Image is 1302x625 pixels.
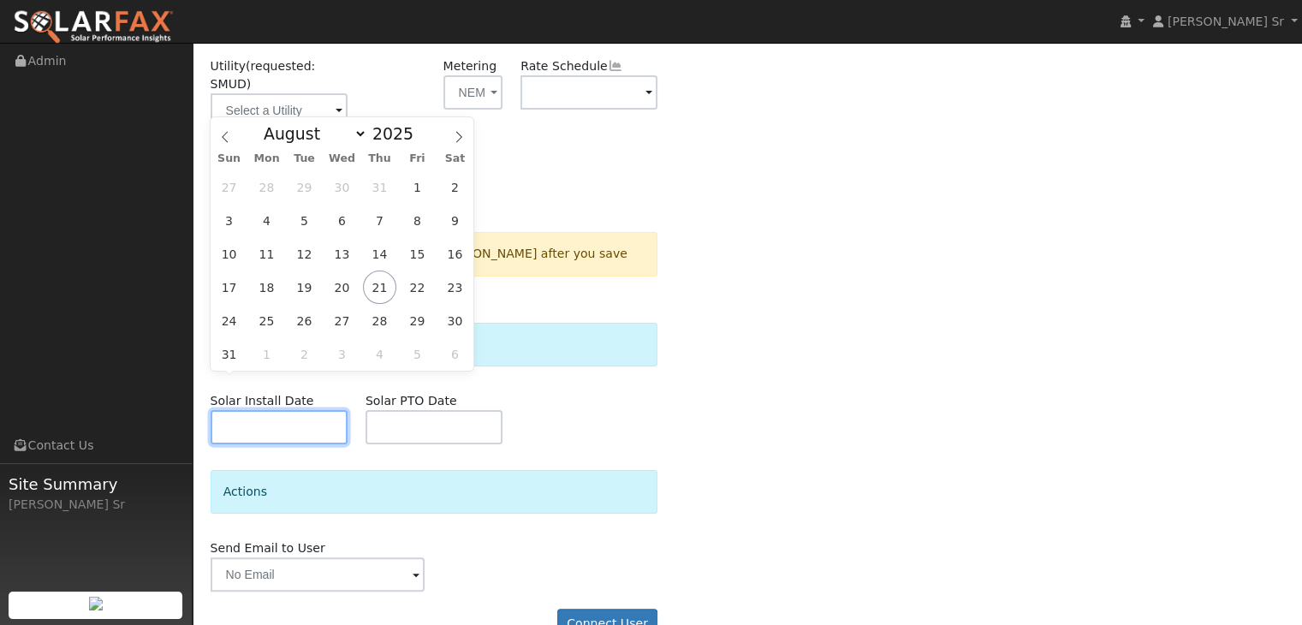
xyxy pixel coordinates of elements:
[211,93,348,128] input: Select a Utility
[13,9,174,45] img: SolarFax
[443,75,503,110] button: NEM
[325,204,359,237] span: August 6, 2025
[250,337,283,371] span: September 1, 2025
[286,153,324,164] span: Tue
[398,153,436,164] span: Fri
[211,557,425,592] input: No Email
[325,237,359,271] span: August 13, 2025
[436,153,473,164] span: Sat
[211,57,348,93] label: Utility
[325,304,359,337] span: August 27, 2025
[401,337,434,371] span: September 5, 2025
[211,539,325,557] label: Send Email to User
[325,337,359,371] span: September 3, 2025
[438,271,472,304] span: August 23, 2025
[438,337,472,371] span: September 6, 2025
[367,124,429,143] input: Year
[438,204,472,237] span: August 9, 2025
[363,170,396,204] span: July 31, 2025
[324,153,361,164] span: Wed
[212,304,246,337] span: August 24, 2025
[9,473,183,496] span: Site Summary
[250,204,283,237] span: August 4, 2025
[211,392,314,410] label: Solar Install Date
[363,337,396,371] span: September 4, 2025
[212,204,246,237] span: August 3, 2025
[212,237,246,271] span: August 10, 2025
[438,237,472,271] span: August 16, 2025
[212,337,246,371] span: August 31, 2025
[366,392,457,410] label: Solar PTO Date
[248,153,286,164] span: Mon
[401,304,434,337] span: August 29, 2025
[250,237,283,271] span: August 11, 2025
[363,204,396,237] span: August 7, 2025
[443,57,497,75] label: Metering
[211,470,658,514] div: Actions
[325,271,359,304] span: August 20, 2025
[288,271,321,304] span: August 19, 2025
[288,337,321,371] span: September 2, 2025
[438,304,472,337] span: August 30, 2025
[360,153,398,164] span: Thu
[401,237,434,271] span: August 15, 2025
[288,204,321,237] span: August 5, 2025
[250,271,283,304] span: August 18, 2025
[255,123,367,144] select: Month
[520,57,622,75] label: Rate Schedule
[250,170,283,204] span: July 28, 2025
[401,204,434,237] span: August 8, 2025
[288,304,321,337] span: August 26, 2025
[250,304,283,337] span: August 25, 2025
[288,237,321,271] span: August 12, 2025
[211,59,316,91] span: (requested: SMUD)
[363,271,396,304] span: August 21, 2025
[363,304,396,337] span: August 28, 2025
[325,170,359,204] span: July 30, 2025
[1168,15,1284,28] span: [PERSON_NAME] Sr
[211,153,248,164] span: Sun
[288,170,321,204] span: July 29, 2025
[89,597,103,610] img: retrieve
[363,237,396,271] span: August 14, 2025
[438,170,472,204] span: August 2, 2025
[212,271,246,304] span: August 17, 2025
[401,170,434,204] span: August 1, 2025
[401,271,434,304] span: August 22, 2025
[212,170,246,204] span: July 27, 2025
[9,496,183,514] div: [PERSON_NAME] Sr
